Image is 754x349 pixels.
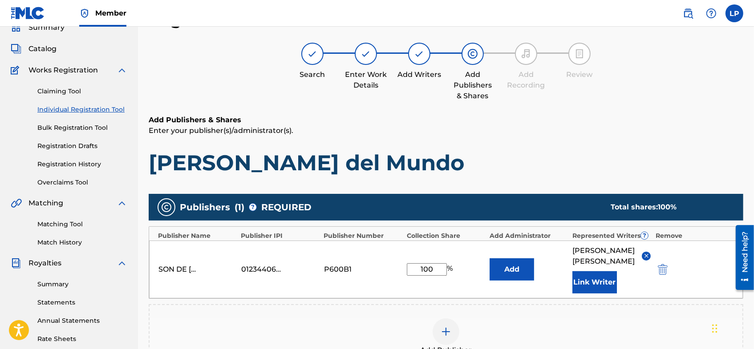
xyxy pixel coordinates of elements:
[249,204,256,211] span: ?
[706,8,717,19] img: help
[572,245,635,267] span: [PERSON_NAME] [PERSON_NAME]
[37,238,127,247] a: Match History
[37,123,127,132] a: Bulk Registration Tool
[37,220,127,229] a: Matching Tool
[180,201,230,214] span: Publishers
[28,258,61,269] span: Royalties
[28,22,65,33] span: Summary
[37,141,127,151] a: Registration Drafts
[28,65,98,76] span: Works Registration
[324,231,402,241] div: Publisher Number
[149,149,743,176] h1: [PERSON_NAME] del Mundo
[344,69,388,91] div: Enter Work Details
[611,202,726,213] div: Total shares:
[11,22,65,33] a: SummarySummary
[37,87,127,96] a: Claiming Tool
[658,264,668,275] img: 12a2ab48e56ec057fbd8.svg
[11,198,22,209] img: Matching
[441,326,451,337] img: add
[11,258,21,269] img: Royalties
[407,231,485,241] div: Collection Share
[117,198,127,209] img: expand
[37,316,127,325] a: Annual Statements
[712,315,718,342] div: Arrastrar
[37,334,127,344] a: Rate Sheets
[11,65,22,76] img: Works Registration
[658,203,677,211] span: 100 %
[729,222,754,293] iframe: Resource Center
[290,69,335,80] div: Search
[572,271,617,293] button: Link Writer
[37,160,127,169] a: Registration History
[11,44,57,54] a: CatalogCatalog
[117,258,127,269] img: expand
[490,258,534,281] button: Add
[726,4,743,22] div: User Menu
[95,8,126,18] span: Member
[574,48,585,59] img: step indicator icon for Review
[414,48,425,59] img: step indicator icon for Add Writers
[656,231,734,241] div: Remove
[504,69,548,91] div: Add Recording
[307,48,318,59] img: step indicator icon for Search
[28,198,63,209] span: Matching
[11,22,21,33] img: Summary
[572,231,651,241] div: Represented Writers
[467,48,478,59] img: step indicator icon for Add Publishers & Shares
[158,231,236,241] div: Publisher Name
[641,232,648,239] span: ?
[161,202,172,213] img: publishers
[709,306,754,349] div: Widget de chat
[490,231,568,241] div: Add Administrator
[450,69,495,101] div: Add Publishers & Shares
[241,231,319,241] div: Publisher IPI
[37,280,127,289] a: Summary
[447,263,455,276] span: %
[679,4,697,22] a: Public Search
[28,44,57,54] span: Catalog
[643,253,650,259] img: remove-from-list-button
[709,306,754,349] iframe: Chat Widget
[261,201,312,214] span: REQUIRED
[79,8,90,19] img: Top Rightsholder
[11,7,45,20] img: MLC Logo
[117,65,127,76] img: expand
[557,69,602,80] div: Review
[37,105,127,114] a: Individual Registration Tool
[397,69,442,80] div: Add Writers
[361,48,371,59] img: step indicator icon for Enter Work Details
[702,4,720,22] div: Help
[521,48,531,59] img: step indicator icon for Add Recording
[149,115,743,125] h6: Add Publishers & Shares
[149,125,743,136] p: Enter your publisher(s)/administrator(s).
[11,44,21,54] img: Catalog
[683,8,693,19] img: search
[37,298,127,307] a: Statements
[37,178,127,187] a: Overclaims Tool
[235,201,244,214] span: ( 1 )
